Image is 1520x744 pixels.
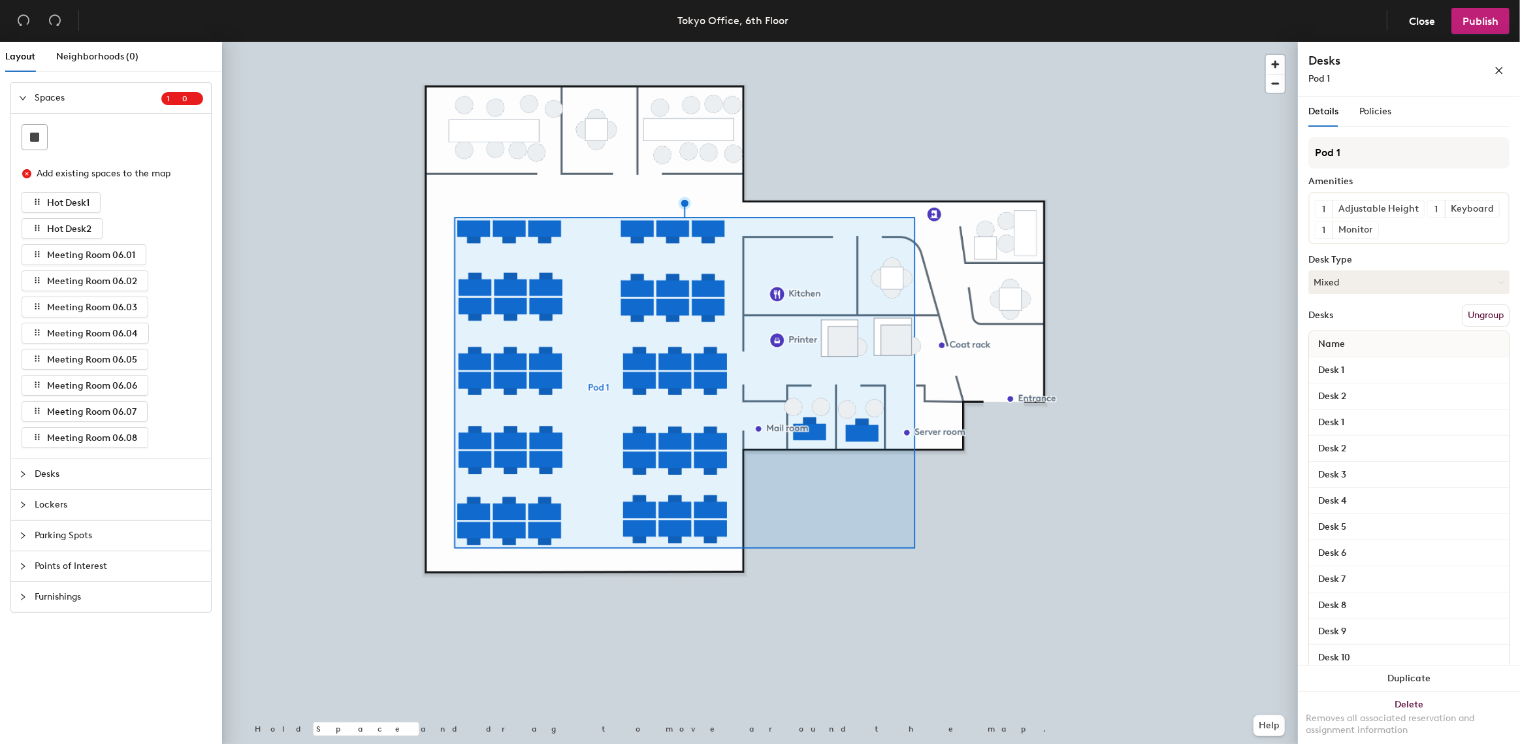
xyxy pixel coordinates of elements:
input: Unnamed desk [1312,518,1506,536]
button: Help [1253,715,1285,736]
input: Unnamed desk [1312,387,1506,406]
div: Keyboard [1445,201,1499,218]
span: Spaces [35,83,161,113]
span: close [1495,66,1504,75]
span: Meeting Room 06.03 [47,302,137,313]
input: Unnamed desk [1312,623,1506,641]
span: 1 [1435,202,1438,216]
span: collapsed [19,501,27,509]
sup: 10 [161,92,203,105]
button: Meeting Room 06.03 [22,297,148,317]
button: Mixed [1308,270,1510,294]
span: Details [1308,106,1338,117]
span: 1 [1323,202,1326,216]
input: Unnamed desk [1312,596,1506,615]
span: close-circle [22,169,31,178]
input: Unnamed desk [1312,649,1506,667]
button: Close [1398,8,1446,34]
button: 1 [1428,201,1445,218]
span: 0 [182,94,198,103]
h4: Desks [1308,52,1452,69]
span: undo [17,14,30,27]
button: Meeting Room 06.01 [22,244,146,265]
button: 1 [1316,221,1333,238]
span: Meeting Room 06.08 [47,432,137,444]
button: Ungroup [1462,304,1510,327]
div: Adjustable Height [1333,201,1424,218]
span: Pod 1 [1308,73,1330,84]
span: collapsed [19,562,27,570]
button: Undo (⌘ + Z) [10,8,37,34]
div: Amenities [1308,176,1510,187]
span: Meeting Room 06.01 [47,250,135,261]
span: Parking Spots [35,521,203,551]
span: Lockers [35,490,203,520]
button: 1 [1316,201,1333,218]
button: Publish [1451,8,1510,34]
span: Desks [35,459,203,489]
span: Neighborhoods (0) [56,51,138,62]
span: Meeting Room 06.05 [47,354,137,365]
span: Meeting Room 06.06 [47,380,137,391]
input: Unnamed desk [1312,466,1506,484]
div: Desk Type [1308,255,1510,265]
div: Removes all associated reservation and assignment information [1306,713,1512,736]
span: Name [1312,332,1351,356]
span: Hot Desk2 [47,223,91,235]
span: Hot Desk1 [47,197,89,208]
button: Duplicate [1298,666,1520,692]
span: collapsed [19,470,27,478]
span: expanded [19,94,27,102]
span: Furnishings [35,582,203,612]
input: Unnamed desk [1312,361,1506,380]
span: Meeting Room 06.04 [47,328,138,339]
span: 1 [167,94,182,103]
span: Policies [1359,106,1391,117]
span: Close [1409,15,1435,27]
span: 1 [1323,223,1326,237]
button: Meeting Room 06.04 [22,323,149,344]
button: Hot Desk1 [22,192,101,213]
button: Meeting Room 06.06 [22,375,148,396]
button: Meeting Room 06.07 [22,401,148,422]
input: Unnamed desk [1312,544,1506,562]
span: Meeting Room 06.07 [47,406,137,417]
button: Meeting Room 06.02 [22,270,148,291]
span: collapsed [19,593,27,601]
button: Hot Desk2 [22,218,103,239]
div: Desks [1308,310,1333,321]
input: Unnamed desk [1312,492,1506,510]
button: Meeting Room 06.08 [22,427,148,448]
div: Add existing spaces to the map [37,167,192,181]
span: Points of Interest [35,551,203,581]
input: Unnamed desk [1312,440,1506,458]
div: Monitor [1333,221,1378,238]
input: Unnamed desk [1312,413,1506,432]
input: Unnamed desk [1312,570,1506,589]
span: Layout [5,51,35,62]
span: Meeting Room 06.02 [47,276,137,287]
span: collapsed [19,532,27,540]
button: Meeting Room 06.05 [22,349,148,370]
span: Publish [1463,15,1498,27]
button: Redo (⌘ + ⇧ + Z) [42,8,68,34]
div: Tokyo Office, 6th Floor [677,12,788,29]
